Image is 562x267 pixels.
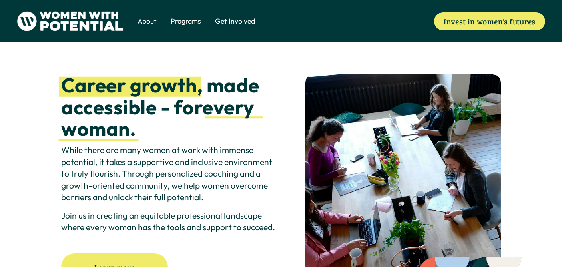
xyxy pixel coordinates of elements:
a: Invest in women's futures [434,12,545,30]
span: Get Involved [215,16,255,26]
strong: every woman. [61,94,258,141]
strong: Career growth [61,72,197,98]
span: About [138,16,157,26]
strong: , made accessible - for [61,72,263,120]
span: Programs [171,16,201,26]
p: While there are many women at work with immense potential, it takes a supportive and inclusive en... [61,144,279,203]
a: folder dropdown [138,16,157,27]
img: Women With Potential [17,11,124,31]
a: folder dropdown [215,16,255,27]
a: folder dropdown [171,16,201,27]
p: Join us in creating an equitable professional landscape where every woman has the tools and suppo... [61,210,279,233]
